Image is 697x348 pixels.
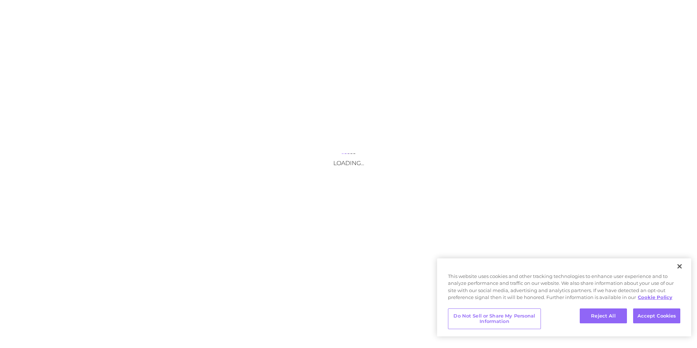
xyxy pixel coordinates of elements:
[437,273,691,305] div: This website uses cookies and other tracking technologies to enhance user experience and to analy...
[633,308,680,324] button: Accept Cookies
[437,258,691,336] div: Privacy
[448,308,541,329] button: Do Not Sell or Share My Personal Information, Opens the preference center dialog
[672,258,688,274] button: Close
[276,160,421,167] h3: Loading...
[638,294,672,300] a: More information about your privacy, opens in a new tab
[437,258,691,336] div: Cookie banner
[580,308,627,324] button: Reject All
